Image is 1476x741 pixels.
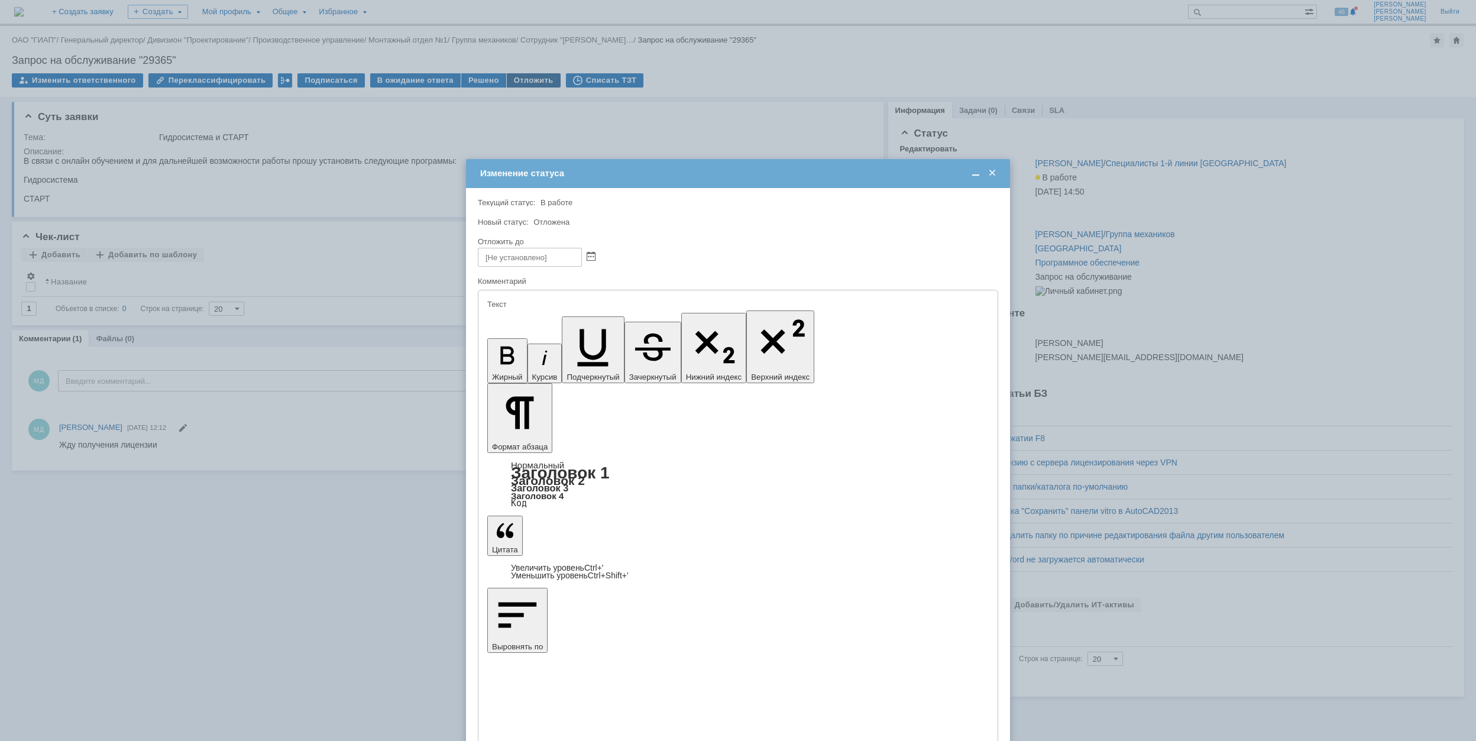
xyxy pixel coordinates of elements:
[584,563,604,572] span: Ctrl+'
[511,460,564,470] a: Нормальный
[686,373,742,381] span: Нижний индекс
[527,344,562,383] button: Курсив
[681,313,747,383] button: Нижний индекс
[511,498,527,509] a: Код
[629,373,676,381] span: Зачеркнутый
[751,373,810,381] span: Верхний индекс
[492,545,518,554] span: Цитата
[511,474,585,487] a: Заголовок 2
[532,373,558,381] span: Курсив
[567,373,619,381] span: Подчеркнутый
[492,642,543,651] span: Выровнять по
[624,322,681,383] button: Зачеркнутый
[511,563,604,572] a: Increase
[487,338,527,383] button: Жирный
[746,310,814,383] button: Верхний индекс
[480,168,998,179] div: Изменение статуса
[487,564,989,580] div: Цитата
[511,571,629,580] a: Decrease
[478,238,996,245] div: Отложить до
[492,442,548,451] span: Формат абзаца
[478,198,535,207] label: Текущий статус:
[487,383,552,453] button: Формат абзаца
[487,588,548,653] button: Выровнять по
[511,464,610,482] a: Заголовок 1
[478,248,582,267] input: [Не установлено]
[487,300,986,308] div: Текст
[478,276,996,287] div: Комментарий
[478,218,529,226] label: Новый статус:
[562,316,624,383] button: Подчеркнутый
[533,218,569,226] span: Отложена
[511,483,568,493] a: Заголовок 3
[986,168,998,179] span: Закрыть
[588,571,629,580] span: Ctrl+Shift+'
[487,516,523,556] button: Цитата
[487,461,989,507] div: Формат абзаца
[540,198,572,207] span: В работе
[970,168,982,179] span: Свернуть (Ctrl + M)
[511,491,564,501] a: Заголовок 4
[492,373,523,381] span: Жирный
